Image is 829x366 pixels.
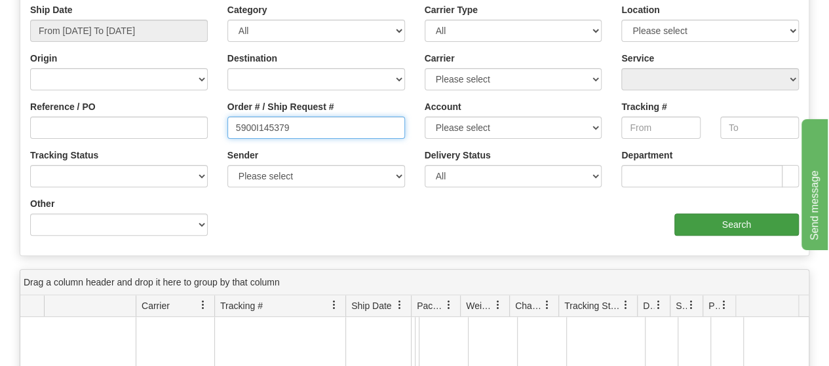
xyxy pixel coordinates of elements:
a: Pickup Status filter column settings [713,294,735,316]
label: Service [621,52,654,65]
input: Search [674,213,800,236]
input: To [720,117,799,139]
label: Reference / PO [30,100,96,113]
label: Carrier [425,52,455,65]
div: grid grouping header [20,270,809,295]
a: Delivery Status filter column settings [647,294,670,316]
span: Carrier [142,299,170,312]
label: Tracking Status [30,149,98,162]
label: Delivery Status [425,149,491,162]
label: Other [30,197,54,210]
label: Tracking # [621,100,666,113]
span: Delivery Status [643,299,654,312]
span: Tracking # [220,299,263,312]
label: Order # / Ship Request # [227,100,334,113]
span: Ship Date [351,299,391,312]
div: Send message [10,8,121,24]
span: Pickup Status [708,299,720,312]
span: Charge [515,299,543,312]
label: Ship Date [30,3,73,16]
a: Shipment Issues filter column settings [680,294,703,316]
span: Shipment Issues [676,299,687,312]
label: Account [425,100,461,113]
label: Destination [227,52,277,65]
label: Department [621,149,672,162]
a: Tracking # filter column settings [323,294,345,316]
a: Charge filter column settings [536,294,558,316]
a: Tracking Status filter column settings [615,294,637,316]
label: Carrier Type [425,3,478,16]
a: Packages filter column settings [438,294,460,316]
label: Location [621,3,659,16]
span: Tracking Status [564,299,621,312]
input: From [621,117,700,139]
label: Sender [227,149,258,162]
label: Origin [30,52,57,65]
a: Carrier filter column settings [192,294,214,316]
iframe: chat widget [799,116,828,249]
span: Weight [466,299,493,312]
span: Packages [417,299,444,312]
a: Weight filter column settings [487,294,509,316]
label: Category [227,3,267,16]
a: Ship Date filter column settings [389,294,411,316]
